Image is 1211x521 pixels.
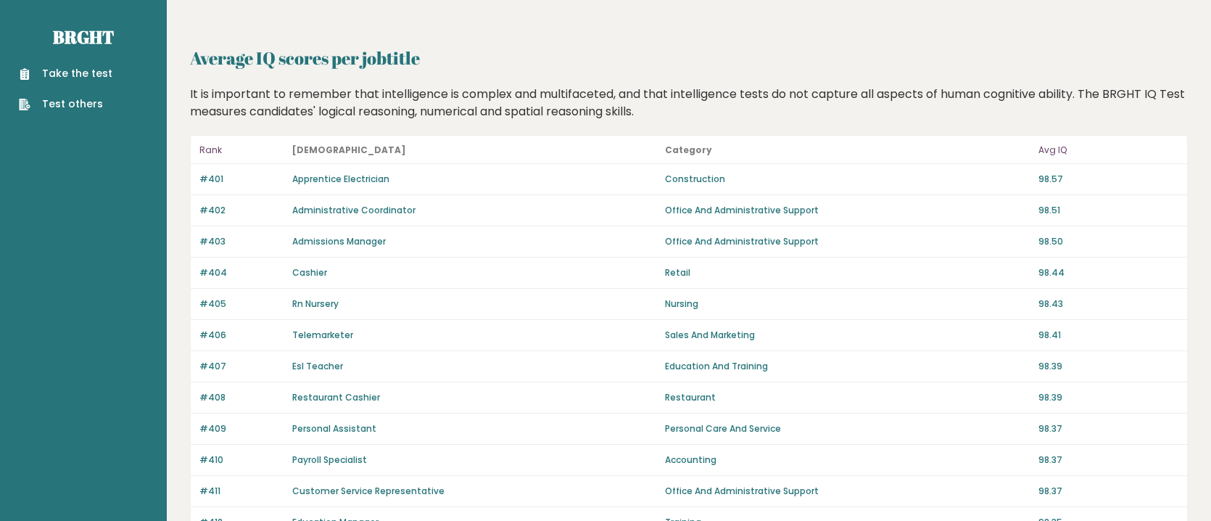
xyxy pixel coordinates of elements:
p: Restaurant [665,391,1029,404]
p: Office And Administrative Support [665,204,1029,217]
p: #401 [199,173,284,186]
p: 98.37 [1038,485,1178,498]
a: Apprentice Electrician [292,173,389,185]
div: It is important to remember that intelligence is complex and multifaceted, and that intelligence ... [185,86,1194,120]
p: #407 [199,360,284,373]
p: 98.57 [1038,173,1178,186]
a: Customer Service Representative [292,485,445,497]
a: Esl Teacher [292,360,343,372]
a: Payroll Specialist [292,454,367,466]
p: 98.50 [1038,235,1178,248]
p: #402 [199,204,284,217]
p: 98.39 [1038,391,1178,404]
p: #408 [199,391,284,404]
p: Retail [665,266,1029,279]
a: Restaurant Cashier [292,391,380,403]
p: 98.37 [1038,422,1178,435]
p: #406 [199,329,284,342]
a: Administrative Coordinator [292,204,416,216]
p: 98.41 [1038,329,1178,342]
p: 98.43 [1038,298,1178,311]
p: 98.37 [1038,454,1178,467]
p: #411 [199,485,284,498]
a: Telemarketer [292,329,353,341]
p: Avg IQ [1038,141,1178,159]
p: #409 [199,422,284,435]
p: #404 [199,266,284,279]
p: 98.44 [1038,266,1178,279]
b: Category [665,144,712,156]
a: Take the test [19,66,112,81]
p: Construction [665,173,1029,186]
p: Nursing [665,298,1029,311]
p: Personal Care And Service [665,422,1029,435]
a: Personal Assistant [292,422,376,435]
h2: Average IQ scores per jobtitle [190,45,1188,71]
p: Office And Administrative Support [665,485,1029,498]
p: Accounting [665,454,1029,467]
p: 98.51 [1038,204,1178,217]
a: Cashier [292,266,327,279]
p: Education And Training [665,360,1029,373]
a: Rn Nursery [292,298,339,310]
a: Brght [53,25,114,49]
p: Office And Administrative Support [665,235,1029,248]
b: [DEMOGRAPHIC_DATA] [292,144,406,156]
p: #405 [199,298,284,311]
p: #410 [199,454,284,467]
p: 98.39 [1038,360,1178,373]
p: Rank [199,141,284,159]
p: Sales And Marketing [665,329,1029,342]
p: #403 [199,235,284,248]
a: Admissions Manager [292,235,386,247]
a: Test others [19,97,112,112]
